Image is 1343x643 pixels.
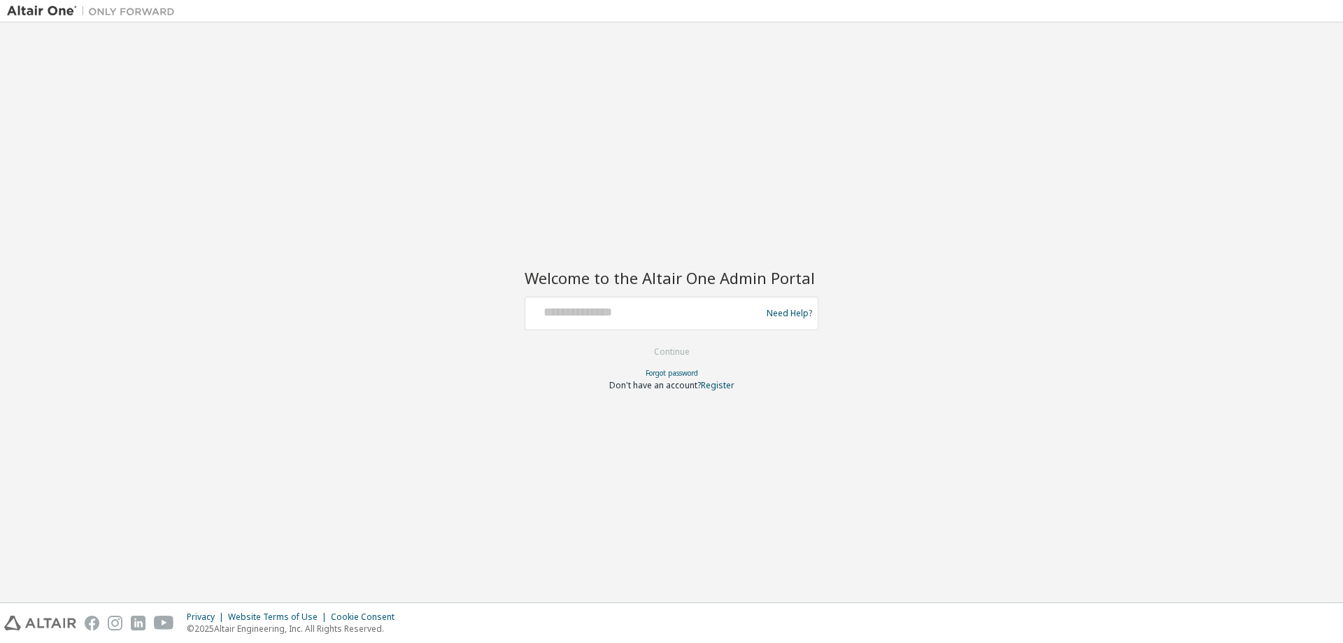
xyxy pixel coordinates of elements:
img: altair_logo.svg [4,616,76,630]
h2: Welcome to the Altair One Admin Portal [525,268,818,288]
div: Cookie Consent [331,612,403,623]
img: instagram.svg [108,616,122,630]
p: © 2025 Altair Engineering, Inc. All Rights Reserved. [187,623,403,635]
a: Forgot password [646,368,698,378]
a: Register [701,379,734,391]
img: Altair One [7,4,182,18]
span: Don't have an account? [609,379,701,391]
div: Privacy [187,612,228,623]
img: youtube.svg [154,616,174,630]
img: linkedin.svg [131,616,145,630]
img: facebook.svg [85,616,99,630]
div: Website Terms of Use [228,612,331,623]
